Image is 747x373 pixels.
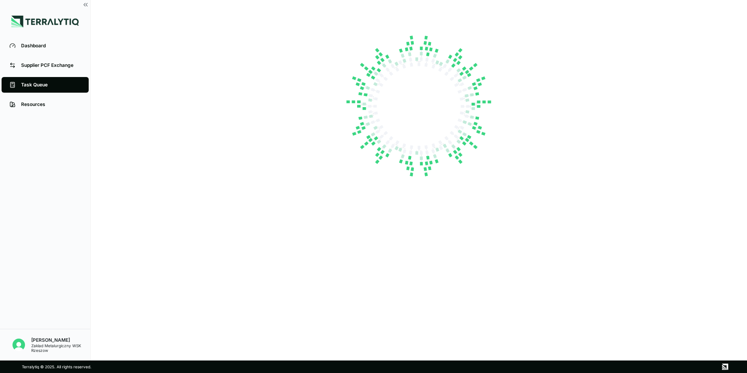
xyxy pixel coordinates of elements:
[21,62,81,68] div: Supplier PCF Exchange
[9,335,28,354] button: Open user button
[21,43,81,49] div: Dashboard
[31,337,90,343] div: [PERSON_NAME]
[21,101,81,108] div: Resources
[21,82,81,88] div: Task Queue
[13,339,25,351] img: Mirosław Lenard
[341,28,497,185] img: Loading
[31,343,90,353] div: Zaklad Metalurgiczny WSK Rzeszow
[11,16,79,27] img: Logo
